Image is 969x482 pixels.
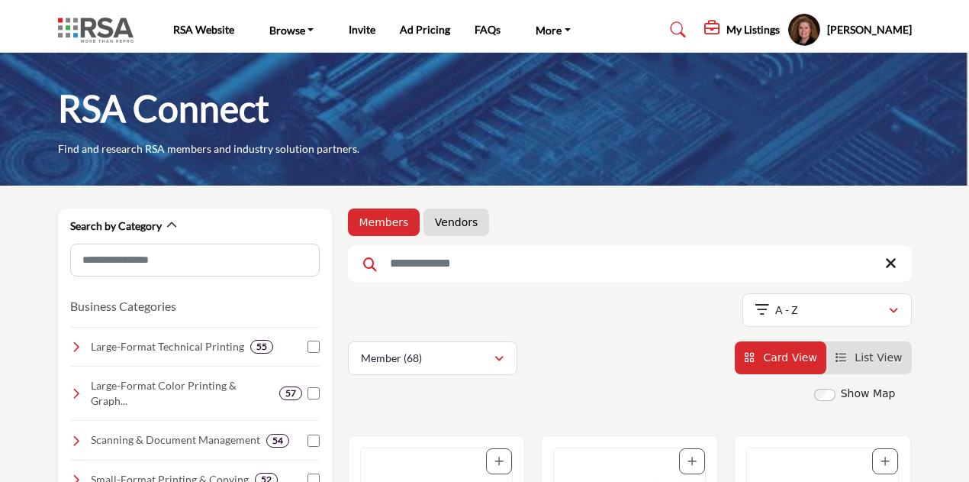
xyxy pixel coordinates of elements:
li: List View [826,341,912,374]
button: Business Categories [70,297,176,315]
h5: [PERSON_NAME] [827,22,912,37]
div: 55 Results For Large-Format Technical Printing [250,340,273,354]
h4: Large-Format Color Printing & Graphics: Banners, posters, vehicle wraps, and presentation graphics. [91,378,273,408]
p: A - Z [775,302,798,318]
div: 54 Results For Scanning & Document Management [266,434,289,448]
li: Card View [735,341,826,374]
img: Site Logo [58,18,141,43]
input: Search Keyword [348,245,912,282]
input: Select Large-Format Color Printing & Graphics checkbox [307,387,320,400]
a: Add To List [880,455,890,467]
a: View List [835,351,903,364]
a: Search [655,18,696,42]
h1: RSA Connect [58,85,269,132]
h4: Scanning & Document Management: Digital conversion, archiving, indexing, secure storage, and stre... [91,432,260,448]
a: Invite [349,23,375,36]
b: 54 [272,435,283,446]
span: Card View [763,351,816,364]
a: Vendors [435,215,478,230]
h5: My Listings [726,23,780,37]
a: Add To List [494,455,504,467]
h4: Large-Format Technical Printing: High-quality printing for blueprints, construction and architect... [91,339,244,354]
a: Add To List [687,455,697,467]
input: Select Scanning & Document Management checkbox [307,435,320,447]
button: Member (68) [348,341,517,375]
a: More [525,19,581,40]
a: RSA Website [173,23,234,36]
button: A - Z [742,293,912,327]
span: List View [855,351,902,364]
input: Search Category [70,244,320,277]
div: 57 Results For Large-Format Color Printing & Graphics [279,387,302,400]
input: Select Large-Format Technical Printing checkbox [307,341,320,353]
a: Browse [259,19,325,40]
button: Show hide supplier dropdown [787,13,821,47]
a: FAQs [475,23,501,36]
b: 55 [256,341,267,352]
label: Show Map [841,386,896,402]
h2: Search by Category [70,218,162,234]
p: Member (68) [361,351,422,366]
p: Find and research RSA members and industry solution partners. [58,141,359,157]
a: View Card [744,351,817,364]
a: Members [359,215,409,230]
b: 57 [285,388,296,399]
div: My Listings [704,21,780,39]
a: Ad Pricing [400,23,450,36]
